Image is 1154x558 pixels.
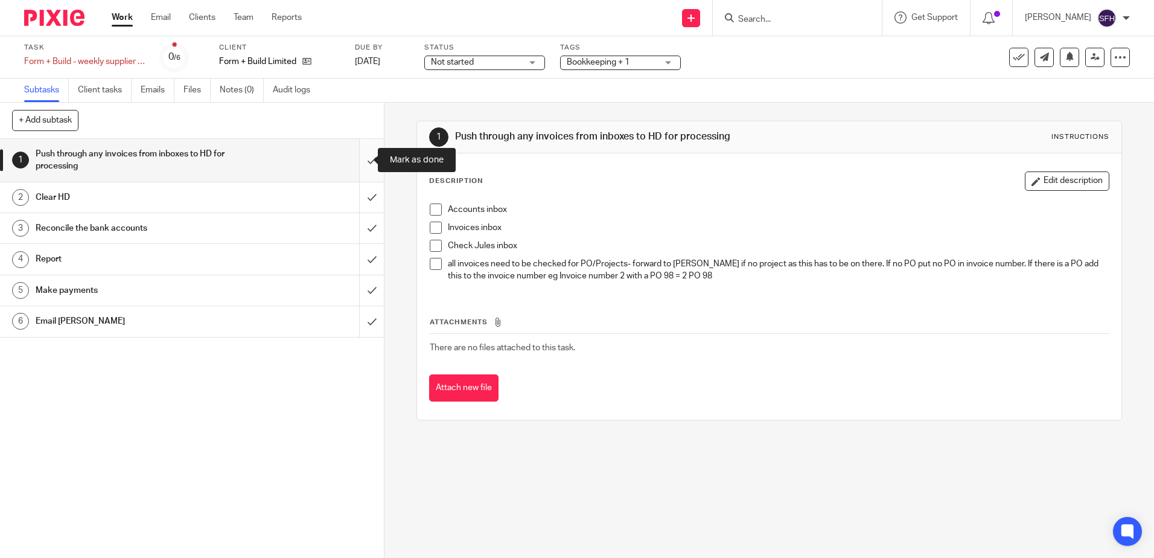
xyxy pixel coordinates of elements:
div: Form + Build - weekly supplier payment run [24,56,145,68]
button: + Add subtask [12,110,78,130]
a: Reports [272,11,302,24]
a: Email [151,11,171,24]
button: Edit description [1025,172,1109,191]
span: There are no files attached to this task. [430,344,575,352]
a: Subtasks [24,79,69,102]
h1: Push through any invoices from inboxes to HD for processing [36,145,243,176]
label: Task [24,43,145,53]
p: all invoices need to be checked for PO/Projects- forward to [PERSON_NAME] if no project as this h... [448,258,1108,283]
div: 3 [12,220,29,237]
div: 5 [12,282,29,299]
div: Instructions [1051,132,1109,142]
span: Not started [431,58,474,66]
div: 1 [429,127,448,147]
h1: Report [36,250,243,268]
p: [PERSON_NAME] [1025,11,1091,24]
span: Bookkeeping + 1 [567,58,630,66]
a: Files [183,79,211,102]
p: Form + Build Limited [219,56,296,68]
span: Get Support [911,13,958,22]
div: 6 [12,313,29,330]
p: Invoices inbox [448,222,1108,234]
a: Emails [141,79,174,102]
h1: Push through any invoices from inboxes to HD for processing [455,130,795,143]
a: Audit logs [273,79,319,102]
h1: Email [PERSON_NAME] [36,312,243,330]
p: Accounts inbox [448,204,1108,216]
label: Tags [560,43,681,53]
img: Pixie [24,10,84,26]
input: Search [737,14,846,25]
div: 1 [12,152,29,168]
div: 4 [12,251,29,268]
a: Notes (0) [220,79,264,102]
h1: Reconcile the bank accounts [36,219,243,237]
span: [DATE] [355,57,380,66]
img: svg%3E [1097,8,1117,28]
a: Work [112,11,133,24]
h1: Clear HD [36,188,243,207]
a: Clients [189,11,215,24]
div: 2 [12,189,29,206]
span: Attachments [430,319,488,325]
label: Status [424,43,545,53]
div: 0 [168,50,180,64]
button: Attach new file [429,374,499,402]
label: Due by [355,43,409,53]
a: Client tasks [78,79,132,102]
a: Team [234,11,253,24]
p: Description [429,176,483,186]
label: Client [219,43,340,53]
h1: Make payments [36,281,243,300]
p: Check Jules inbox [448,240,1108,252]
small: /6 [174,54,180,61]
